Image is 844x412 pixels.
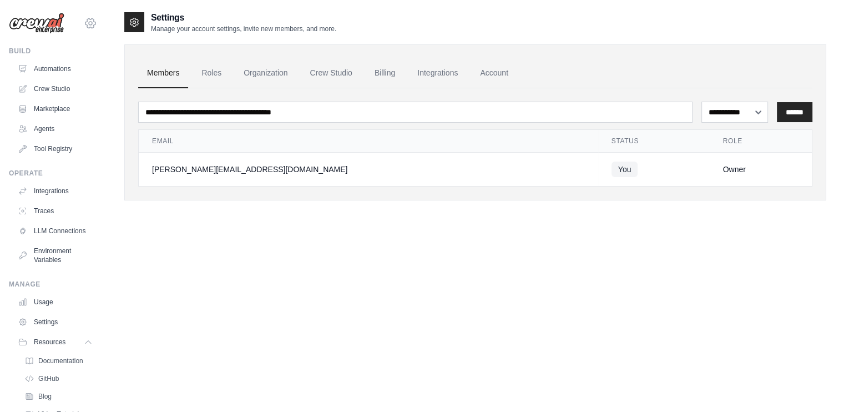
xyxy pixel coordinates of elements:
[13,222,97,240] a: LLM Connections
[710,130,812,153] th: Role
[598,130,710,153] th: Status
[13,100,97,118] a: Marketplace
[193,58,230,88] a: Roles
[408,58,467,88] a: Integrations
[9,169,97,178] div: Operate
[13,60,97,78] a: Automations
[13,293,97,311] a: Usage
[138,58,188,88] a: Members
[13,182,97,200] a: Integrations
[611,162,638,177] span: You
[9,280,97,289] div: Manage
[20,353,97,369] a: Documentation
[723,164,798,175] div: Owner
[13,120,97,138] a: Agents
[38,356,83,365] span: Documentation
[9,13,64,34] img: Logo
[301,58,361,88] a: Crew Studio
[13,202,97,220] a: Traces
[9,47,97,56] div: Build
[20,371,97,386] a: GitHub
[13,242,97,269] a: Environment Variables
[13,333,97,351] button: Resources
[151,24,336,33] p: Manage your account settings, invite new members, and more.
[139,130,598,153] th: Email
[13,313,97,331] a: Settings
[366,58,404,88] a: Billing
[151,11,336,24] h2: Settings
[471,58,517,88] a: Account
[34,338,65,346] span: Resources
[20,389,97,404] a: Blog
[152,164,585,175] div: [PERSON_NAME][EMAIL_ADDRESS][DOMAIN_NAME]
[235,58,296,88] a: Organization
[38,374,59,383] span: GitHub
[13,140,97,158] a: Tool Registry
[13,80,97,98] a: Crew Studio
[38,392,52,401] span: Blog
